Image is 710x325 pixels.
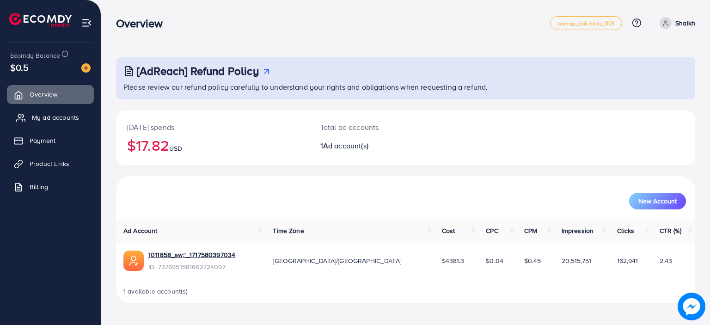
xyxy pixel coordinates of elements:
[660,226,681,235] span: CTR (%)
[550,16,622,30] a: metap_pakistan_001
[617,256,638,265] span: 162,941
[7,85,94,104] a: Overview
[7,108,94,127] a: My ad accounts
[127,136,298,154] h2: $17.82
[273,256,401,265] span: [GEOGRAPHIC_DATA]/[GEOGRAPHIC_DATA]
[7,131,94,150] a: Payment
[127,122,298,133] p: [DATE] spends
[675,18,695,29] p: Shaikh
[562,256,592,265] span: 20,515,751
[9,13,72,27] img: logo
[562,226,594,235] span: Impression
[148,250,235,259] a: 1011858_sw;'_1717580397034
[7,154,94,173] a: Product Links
[442,226,455,235] span: Cost
[660,256,673,265] span: 2.43
[486,256,503,265] span: $0.04
[32,113,79,122] span: My ad accounts
[320,122,443,133] p: Total ad accounts
[81,18,92,28] img: menu
[148,262,235,271] span: ID: 7376951581662724097
[116,17,170,30] h3: Overview
[558,20,614,26] span: metap_pakistan_001
[123,226,158,235] span: Ad Account
[137,64,259,78] h3: [AdReach] Refund Policy
[486,226,498,235] span: CPC
[30,90,57,99] span: Overview
[656,17,695,29] a: Shaikh
[524,226,537,235] span: CPM
[638,198,677,204] span: New Account
[320,141,443,150] h2: 1
[629,193,686,209] button: New Account
[617,226,635,235] span: Clicks
[273,226,304,235] span: Time Zone
[323,141,368,151] span: Ad account(s)
[442,256,465,265] span: $4381.3
[123,251,144,271] img: ic-ads-acc.e4c84228.svg
[30,136,55,145] span: Payment
[524,256,541,265] span: $0.45
[81,63,91,73] img: image
[123,81,690,92] p: Please review our refund policy carefully to understand your rights and obligations when requesti...
[10,61,29,74] span: $0.5
[30,159,69,168] span: Product Links
[678,293,705,320] img: image
[7,178,94,196] a: Billing
[123,287,188,296] span: 1 available account(s)
[30,182,48,191] span: Billing
[10,51,60,60] span: Ecomdy Balance
[169,144,182,153] span: USD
